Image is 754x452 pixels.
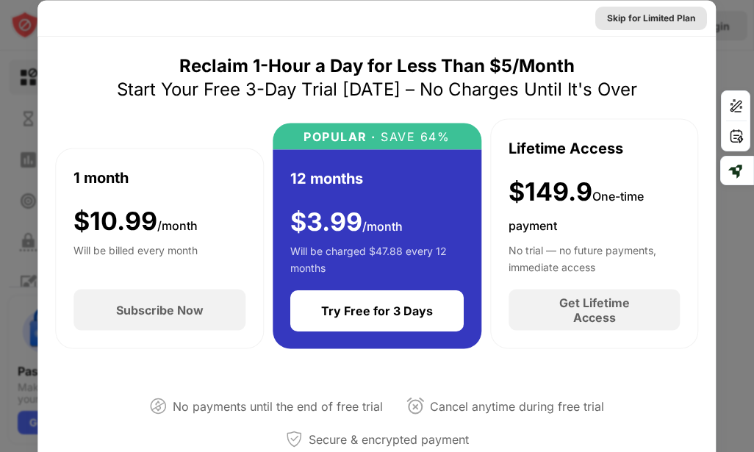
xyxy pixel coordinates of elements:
[509,137,623,159] div: Lifetime Access
[608,10,696,25] div: Skip for Limited Plan
[157,218,198,233] span: /month
[304,129,376,143] div: POPULAR ·
[509,188,644,233] span: One-time payment
[376,129,450,143] div: SAVE 64%
[73,207,198,237] div: $ 10.99
[362,219,403,234] span: /month
[509,243,681,272] div: No trial — no future payments, immediate access
[117,77,637,101] div: Start Your Free 3-Day Trial [DATE] – No Charges Until It's Over
[309,428,469,450] div: Secure & encrypted payment
[116,303,204,318] div: Subscribe Now
[290,168,363,190] div: 12 months
[321,304,433,318] div: Try Free for 3 Days
[149,398,167,415] img: not-paying
[73,167,129,189] div: 1 month
[538,295,651,325] div: Get Lifetime Access
[173,396,383,417] div: No payments until the end of free trial
[290,207,403,237] div: $ 3.99
[406,398,424,415] img: cancel-anytime
[73,243,198,272] div: Will be billed every month
[285,431,303,448] img: secured-payment
[430,396,604,417] div: Cancel anytime during free trial
[509,176,681,237] div: $149.9
[179,54,575,77] div: Reclaim 1-Hour a Day for Less Than $5/Month
[290,243,464,273] div: Will be charged $47.88 every 12 months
